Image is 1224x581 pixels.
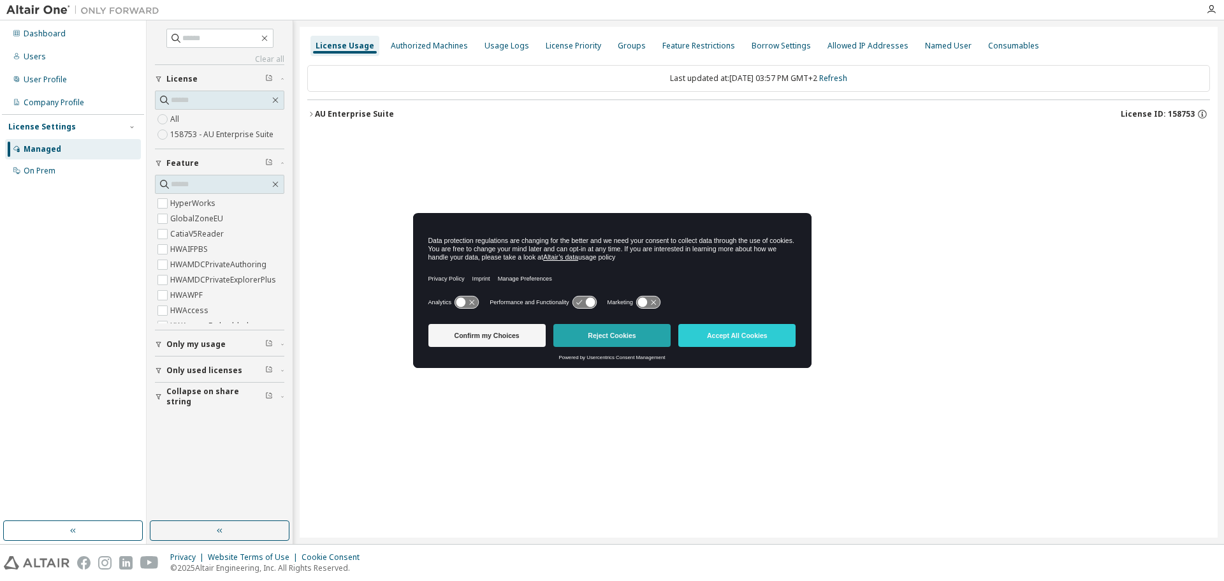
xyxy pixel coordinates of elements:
[166,74,198,84] span: License
[24,52,46,62] div: Users
[316,41,374,51] div: License Usage
[170,226,226,242] label: CatiaV5Reader
[166,386,265,407] span: Collapse on share string
[24,98,84,108] div: Company Profile
[155,54,284,64] a: Clear all
[6,4,166,17] img: Altair One
[24,144,61,154] div: Managed
[170,288,205,303] label: HWAWPF
[265,158,273,168] span: Clear filter
[170,112,182,127] label: All
[170,272,279,288] label: HWAMDCPrivateExplorerPlus
[618,41,646,51] div: Groups
[166,339,226,349] span: Only my usage
[170,552,208,563] div: Privacy
[208,552,302,563] div: Website Terms of Use
[4,556,69,570] img: altair_logo.svg
[155,65,284,93] button: License
[170,211,226,226] label: GlobalZoneEU
[24,29,66,39] div: Dashboard
[827,41,908,51] div: Allowed IP Addresses
[484,41,529,51] div: Usage Logs
[155,149,284,177] button: Feature
[24,166,55,176] div: On Prem
[155,383,284,411] button: Collapse on share string
[170,127,276,142] label: 158753 - AU Enterprise Suite
[391,41,468,51] div: Authorized Machines
[752,41,811,51] div: Borrow Settings
[24,75,67,85] div: User Profile
[166,158,199,168] span: Feature
[307,100,1210,128] button: AU Enterprise SuiteLicense ID: 158753
[307,65,1210,92] div: Last updated at: [DATE] 03:57 PM GMT+2
[315,109,394,119] div: AU Enterprise Suite
[265,365,273,376] span: Clear filter
[119,556,133,570] img: linkedin.svg
[819,73,847,84] a: Refresh
[140,556,159,570] img: youtube.svg
[77,556,91,570] img: facebook.svg
[265,74,273,84] span: Clear filter
[170,563,367,573] p: © 2025 Altair Engineering, Inc. All Rights Reserved.
[170,303,211,318] label: HWAccess
[98,556,112,570] img: instagram.svg
[1121,109,1195,119] span: License ID: 158753
[302,552,367,563] div: Cookie Consent
[265,392,273,402] span: Clear filter
[170,318,251,334] label: HWAccessEmbedded
[662,41,735,51] div: Feature Restrictions
[988,41,1039,51] div: Consumables
[166,365,242,376] span: Only used licenses
[8,122,76,132] div: License Settings
[155,357,284,385] button: Only used licenses
[170,257,269,272] label: HWAMDCPrivateAuthoring
[265,339,273,349] span: Clear filter
[170,242,210,257] label: HWAIFPBS
[170,196,218,211] label: HyperWorks
[925,41,972,51] div: Named User
[546,41,601,51] div: License Priority
[155,330,284,358] button: Only my usage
